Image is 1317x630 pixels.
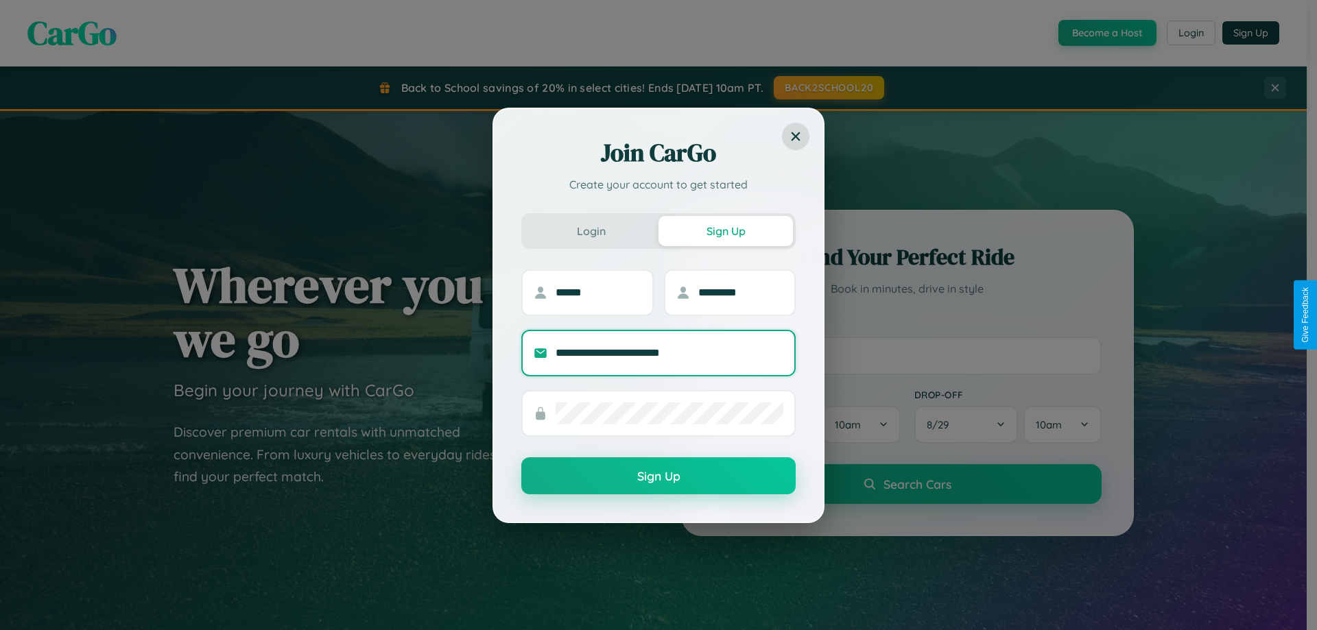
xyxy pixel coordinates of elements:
button: Sign Up [521,457,796,494]
button: Sign Up [658,216,793,246]
h2: Join CarGo [521,136,796,169]
button: Login [524,216,658,246]
p: Create your account to get started [521,176,796,193]
div: Give Feedback [1301,287,1310,343]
